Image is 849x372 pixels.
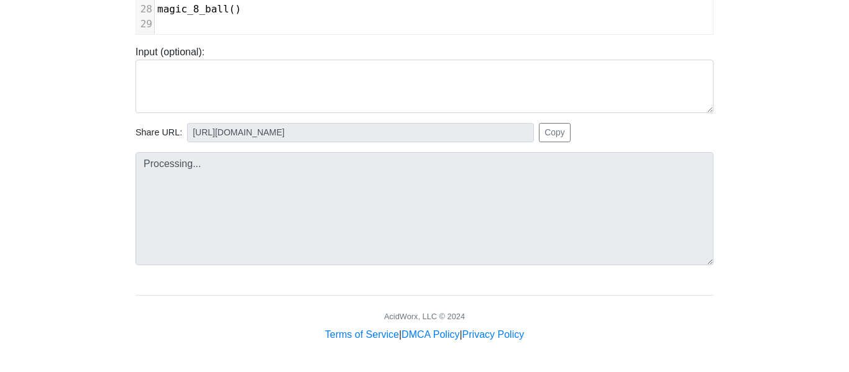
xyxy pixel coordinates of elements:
[325,329,399,340] a: Terms of Service
[384,311,465,322] div: AcidWorx, LLC © 2024
[136,17,154,32] div: 29
[325,327,524,342] div: | |
[136,2,154,17] div: 28
[157,3,241,15] span: ()
[126,45,723,113] div: Input (optional):
[157,3,229,15] span: magic_8_ball
[539,123,571,142] button: Copy
[135,126,182,140] span: Share URL:
[187,123,534,142] input: No share available yet
[402,329,459,340] a: DMCA Policy
[462,329,525,340] a: Privacy Policy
